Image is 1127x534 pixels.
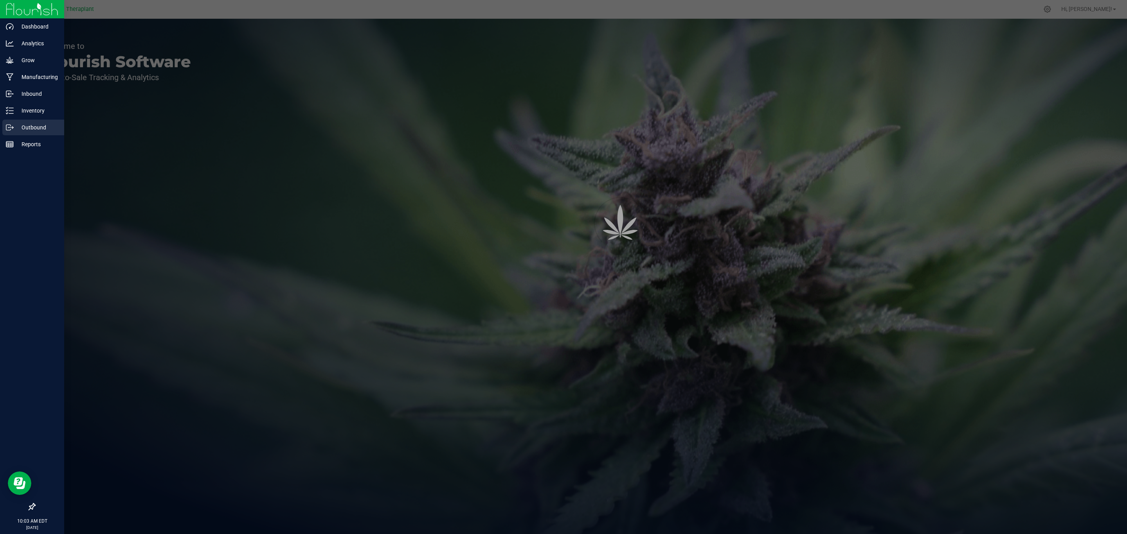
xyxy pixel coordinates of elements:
[6,90,14,98] inline-svg: Inbound
[6,39,14,47] inline-svg: Analytics
[14,89,61,99] p: Inbound
[4,518,61,525] p: 10:03 AM EDT
[14,39,61,48] p: Analytics
[6,124,14,131] inline-svg: Outbound
[4,525,61,530] p: [DATE]
[14,56,61,65] p: Grow
[6,23,14,30] inline-svg: Dashboard
[14,123,61,132] p: Outbound
[6,56,14,64] inline-svg: Grow
[6,73,14,81] inline-svg: Manufacturing
[6,140,14,148] inline-svg: Reports
[14,22,61,31] p: Dashboard
[6,107,14,115] inline-svg: Inventory
[8,471,31,495] iframe: Resource center
[14,106,61,115] p: Inventory
[14,72,61,82] p: Manufacturing
[14,140,61,149] p: Reports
